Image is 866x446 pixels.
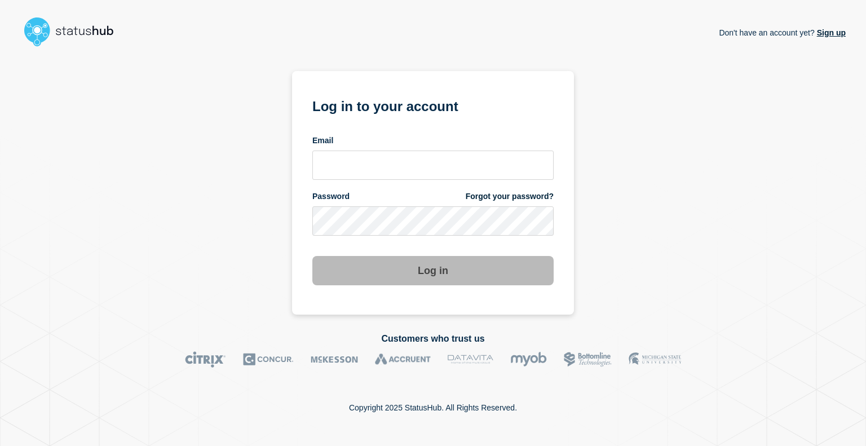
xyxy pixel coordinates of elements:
input: email input [312,151,554,180]
img: DataVita logo [448,351,493,368]
p: Don't have an account yet? [719,19,846,46]
img: McKesson logo [311,351,358,368]
button: Log in [312,256,554,285]
img: Citrix logo [185,351,226,368]
a: Sign up [815,28,846,37]
span: Email [312,135,333,146]
span: Password [312,191,350,202]
img: myob logo [510,351,547,368]
input: password input [312,206,554,236]
p: Copyright 2025 StatusHub. All Rights Reserved. [349,403,517,412]
a: Forgot your password? [466,191,554,202]
img: StatusHub logo [20,14,127,50]
img: Concur logo [243,351,294,368]
h2: Customers who trust us [20,334,846,344]
img: MSU logo [629,351,681,368]
img: Bottomline logo [564,351,612,368]
img: Accruent logo [375,351,431,368]
h1: Log in to your account [312,95,554,116]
